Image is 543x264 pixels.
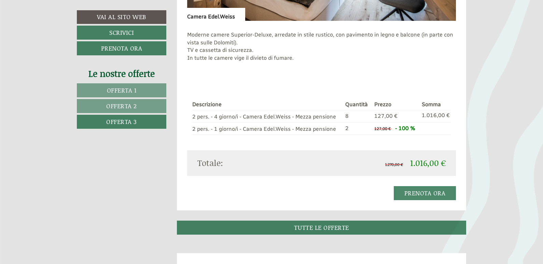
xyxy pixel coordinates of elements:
[343,110,371,122] td: 8
[177,221,467,235] a: TUTTE LE OFFERTE
[374,126,391,131] span: 127,00 €
[419,110,451,122] td: 1.016,00 €
[395,125,415,131] span: - 100 %
[107,86,137,95] span: Offerta 1
[385,162,403,167] span: 1.270,00 €
[77,10,166,24] a: Vai al sito web
[410,157,446,168] span: 1.016,00 €
[394,186,456,200] a: Prenota ora
[187,8,245,21] div: Camera Edel.Weiss
[343,122,371,135] td: 2
[372,99,419,110] th: Prezzo
[106,117,137,126] span: Offerta 3
[192,99,343,110] th: Descrizione
[374,113,398,119] span: 127,00 €
[192,122,343,135] td: 2 pers. - 1 giorno/i - Camera Edel.Weiss - Mezza pensione
[419,99,451,110] th: Somma
[77,26,166,40] a: Scrivici
[106,101,137,110] span: Offerta 2
[192,157,322,169] div: Totale:
[77,41,166,55] a: Prenota ora
[187,31,456,70] p: Moderne camere Superior-Deluxe, arredate in stile rustico, con pavimento in legno e balcone (in p...
[343,99,371,110] th: Quantità
[192,110,343,122] td: 2 pers. - 4 giorno/i - Camera Edel.Weiss - Mezza pensione
[77,67,166,80] div: Le nostre offerte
